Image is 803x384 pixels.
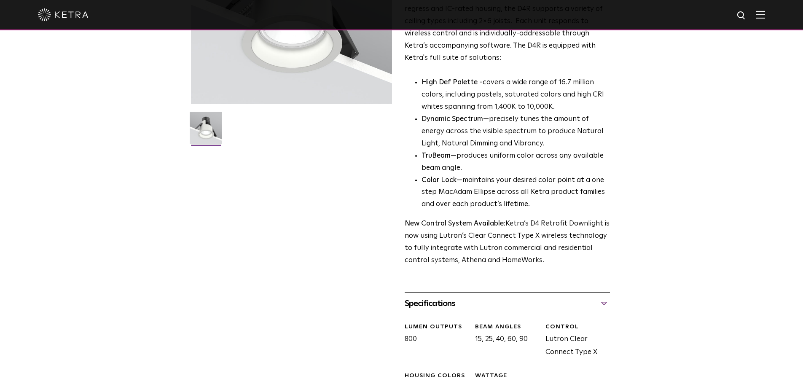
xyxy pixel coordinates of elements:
img: ketra-logo-2019-white [38,8,89,21]
li: —produces uniform color across any available beam angle. [422,150,610,175]
strong: High Def Palette - [422,79,483,86]
p: covers a wide range of 16.7 million colors, including pastels, saturated colors and high CRI whit... [422,77,610,113]
div: CONTROL [545,323,610,331]
div: 15, 25, 40, 60, 90 [469,323,539,359]
div: 800 [398,323,469,359]
div: Beam Angles [475,323,539,331]
div: WATTAGE [475,372,539,380]
div: Specifications [405,297,610,310]
strong: Color Lock [422,177,457,184]
img: D4R Retrofit Downlight [190,112,222,150]
p: Ketra’s D4 Retrofit Downlight is now using Lutron’s Clear Connect Type X wireless technology to f... [405,218,610,267]
div: HOUSING COLORS [405,372,469,380]
strong: Dynamic Spectrum [422,115,483,123]
strong: New Control System Available: [405,220,505,227]
li: —precisely tunes the amount of energy across the visible spectrum to produce Natural Light, Natur... [422,113,610,150]
div: LUMEN OUTPUTS [405,323,469,331]
img: search icon [736,11,747,21]
img: Hamburger%20Nav.svg [756,11,765,19]
li: —maintains your desired color point at a one step MacAdam Ellipse across all Ketra product famili... [422,175,610,211]
div: Lutron Clear Connect Type X [539,323,610,359]
strong: TruBeam [422,152,451,159]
